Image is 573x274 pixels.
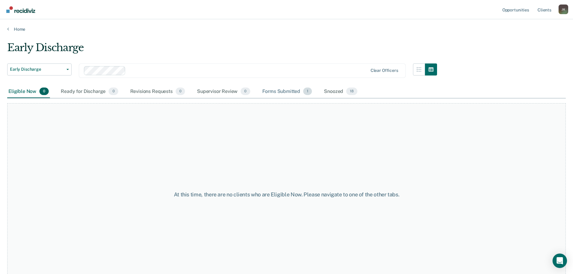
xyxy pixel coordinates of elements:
[109,88,118,95] span: 0
[303,88,312,95] span: 1
[323,85,359,98] div: Snoozed18
[129,85,186,98] div: Revisions Requests0
[371,68,398,73] div: Clear officers
[559,5,568,14] div: J K
[241,88,250,95] span: 0
[6,6,35,13] img: Recidiviz
[60,85,119,98] div: Ready for Discharge0
[261,85,313,98] div: Forms Submitted1
[7,42,437,59] div: Early Discharge
[559,5,568,14] button: Profile dropdown button
[196,85,251,98] div: Supervisor Review0
[39,88,49,95] span: 0
[553,254,567,268] div: Open Intercom Messenger
[7,63,72,75] button: Early Discharge
[346,88,357,95] span: 18
[7,85,50,98] div: Eligible Now0
[10,67,64,72] span: Early Discharge
[7,26,566,32] a: Home
[176,88,185,95] span: 0
[147,191,426,198] div: At this time, there are no clients who are Eligible Now. Please navigate to one of the other tabs.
